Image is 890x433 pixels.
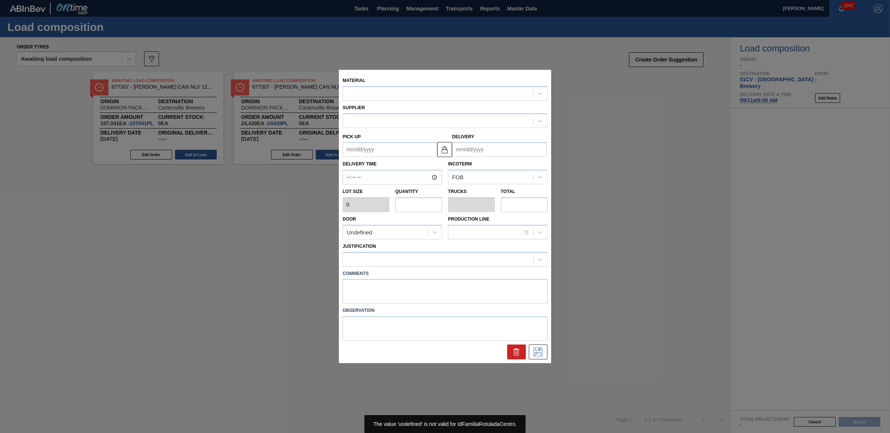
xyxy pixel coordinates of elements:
img: locked [440,145,449,154]
label: Justification [343,244,376,249]
input: mm/dd/yyyy [343,142,437,157]
label: Observation [343,306,547,316]
div: FOB [452,174,464,180]
label: Incoterm [448,162,472,167]
label: Delivery Time [343,159,442,170]
div: Save Suggestion [529,345,547,360]
label: Quantity [395,189,418,195]
label: Material [343,78,365,83]
label: Trucks [448,189,467,195]
input: mm/dd/yyyy [452,142,547,157]
label: Delivery [452,134,474,139]
label: Comments [343,268,547,279]
label: Lot size [343,187,390,197]
label: Supplier [343,105,365,110]
div: Undefined [347,229,372,236]
label: Production Line [448,216,489,222]
label: Total [501,189,515,195]
span: The value 'undefined' is not valid for IdFamiliaRotuladaCentro. [373,421,516,427]
label: Pick up [343,134,361,139]
label: Door [343,216,356,222]
div: Delete Suggestion [507,345,526,360]
button: locked [437,142,452,157]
